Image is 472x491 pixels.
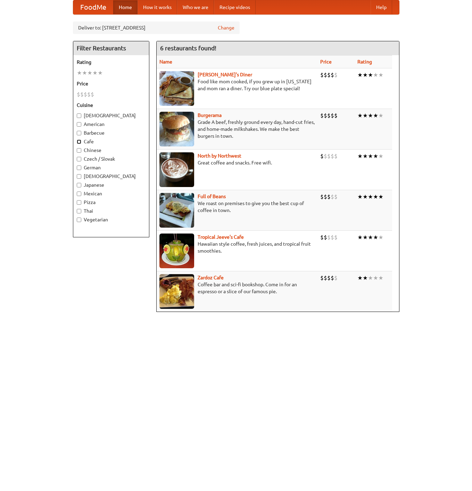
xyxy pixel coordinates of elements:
[198,194,226,199] a: Full of Beans
[159,152,194,187] img: north.jpg
[77,200,81,205] input: Pizza
[77,181,146,188] label: Japanese
[331,234,334,241] li: $
[159,71,194,106] img: sallys.jpg
[77,112,146,119] label: [DEMOGRAPHIC_DATA]
[159,234,194,268] img: jeeves.jpg
[84,91,87,98] li: $
[320,234,324,241] li: $
[77,208,146,214] label: Thai
[77,192,81,196] input: Mexican
[327,71,331,79] li: $
[77,139,81,144] input: Cafe
[334,152,338,160] li: $
[73,41,149,55] h4: Filter Restaurants
[357,112,363,119] li: ★
[324,234,327,241] li: $
[331,152,334,160] li: $
[368,71,373,79] li: ★
[198,72,252,77] b: [PERSON_NAME]'s Diner
[77,131,81,135] input: Barbecue
[334,71,338,79] li: $
[373,193,378,201] li: ★
[334,112,338,119] li: $
[77,166,81,170] input: German
[159,200,315,214] p: We roast on premises to give you the best cup of coffee in town.
[77,122,81,127] input: American
[357,71,363,79] li: ★
[324,112,327,119] li: $
[320,274,324,282] li: $
[327,152,331,160] li: $
[159,193,194,228] img: beans.jpg
[159,274,194,309] img: zardoz.jpg
[198,112,222,118] a: Burgerama
[363,193,368,201] li: ★
[320,71,324,79] li: $
[331,193,334,201] li: $
[324,152,327,160] li: $
[160,45,216,51] ng-pluralize: 6 restaurants found!
[77,157,81,161] input: Czech / Slovak
[159,112,194,146] img: burgerama.jpg
[198,234,244,240] b: Tropical Jeeve's Cafe
[77,147,146,154] label: Chinese
[357,152,363,160] li: ★
[80,91,84,98] li: $
[159,240,315,254] p: Hawaiian style coffee, fresh juices, and tropical fruit smoothies.
[87,69,92,77] li: ★
[368,152,373,160] li: ★
[373,71,378,79] li: ★
[363,71,368,79] li: ★
[327,193,331,201] li: $
[327,274,331,282] li: $
[320,193,324,201] li: $
[378,234,383,241] li: ★
[334,274,338,282] li: $
[378,193,383,201] li: ★
[324,193,327,201] li: $
[159,281,315,295] p: Coffee bar and sci-fi bookshop. Come in for an espresso or a slice of our famous pie.
[159,59,172,65] a: Name
[363,234,368,241] li: ★
[77,91,80,98] li: $
[368,234,373,241] li: ★
[324,274,327,282] li: $
[357,274,363,282] li: ★
[357,234,363,241] li: ★
[77,190,146,197] label: Mexican
[73,22,240,34] div: Deliver to: [STREET_ADDRESS]
[91,91,94,98] li: $
[334,234,338,241] li: $
[331,71,334,79] li: $
[368,274,373,282] li: ★
[92,69,98,77] li: ★
[77,121,146,128] label: American
[77,113,81,118] input: [DEMOGRAPHIC_DATA]
[363,112,368,119] li: ★
[198,275,224,280] a: Zardoz Cafe
[368,193,373,201] li: ★
[77,155,146,162] label: Czech / Slovak
[218,24,234,31] a: Change
[159,78,315,92] p: Food like mom cooked, if you grew up in [US_STATE] and mom ran a diner. Try our blue plate special!
[198,153,241,159] a: North by Northwest
[77,218,81,222] input: Vegetarian
[77,129,146,136] label: Barbecue
[77,59,146,66] h5: Rating
[378,112,383,119] li: ★
[331,112,334,119] li: $
[138,0,177,14] a: How it works
[363,274,368,282] li: ★
[378,274,383,282] li: ★
[77,148,81,153] input: Chinese
[98,69,103,77] li: ★
[320,152,324,160] li: $
[373,152,378,160] li: ★
[77,174,81,179] input: [DEMOGRAPHIC_DATA]
[87,91,91,98] li: $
